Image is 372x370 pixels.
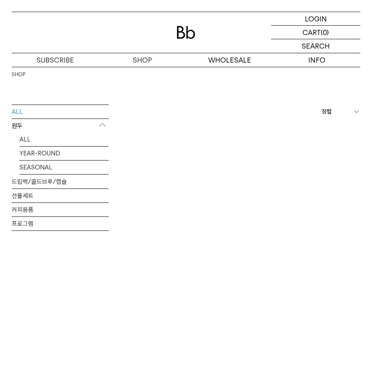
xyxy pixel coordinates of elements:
a: 선물세트 [12,189,109,202]
p: SEARCH [302,39,330,53]
a: SEASONAL [19,161,109,174]
p: WHOLESALE [186,53,273,67]
img: 로고 [177,26,195,39]
p: (0) [321,26,329,39]
a: CART (0) [271,26,360,39]
a: SHOP [99,53,186,67]
a: 커피용품 [12,203,109,216]
p: LOGIN [305,12,327,25]
a: 드립백/콜드브루/캡슐 [12,175,109,188]
a: ALL [12,105,109,119]
a: ALL [19,133,109,146]
a: 프로그램 [12,217,109,230]
a: SUBSCRIBE [12,53,99,67]
p: 원두 [12,119,109,133]
a: LOGIN [271,12,360,26]
span: 정렬 [322,107,332,116]
a: SHOP [12,71,25,79]
p: CART [302,26,321,39]
p: INFO [273,53,361,67]
a: YEAR-ROUND [19,147,109,160]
